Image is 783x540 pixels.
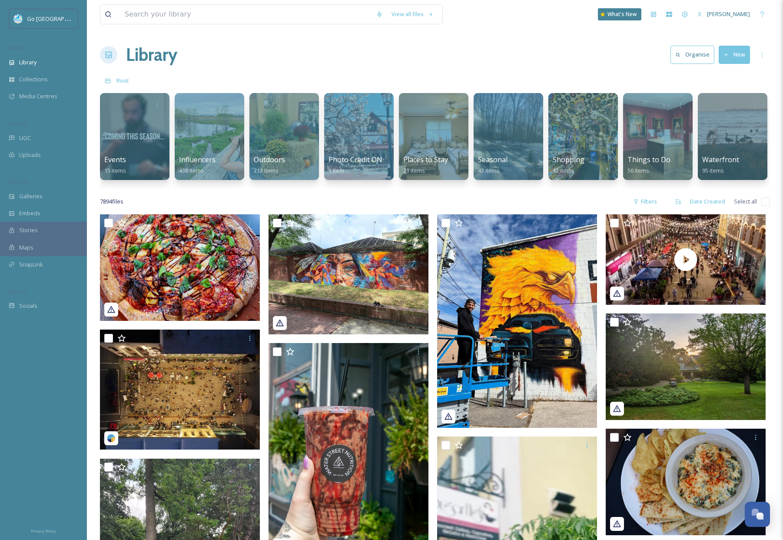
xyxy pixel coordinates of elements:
span: Shopping [553,155,584,164]
img: t_dubs_frankenmuth-5526118.jpg [100,214,260,321]
span: Collections [19,75,48,83]
span: Events [104,155,126,164]
img: united_we_goo-5519305.jpg [437,214,597,427]
a: Waterfront95 items [702,156,739,174]
div: Filters [629,193,661,210]
span: 438 items [179,167,204,174]
a: Photo Credit ONLY1 item [328,156,390,174]
a: Influencers438 items [179,156,216,174]
button: Open Chat [745,502,770,527]
span: Outdoors [254,155,285,164]
span: Select all [734,197,757,206]
span: WIDGETS [9,179,29,185]
button: New [719,46,750,63]
a: Shopping12 items [553,156,584,174]
a: Privacy Policy [31,525,56,536]
span: Root [116,77,129,84]
a: [PERSON_NAME] [693,6,754,23]
a: What's New [598,8,641,20]
span: Maps [19,243,33,252]
span: [PERSON_NAME] [707,10,750,18]
span: Places to Stay [403,155,448,164]
span: Galleries [19,192,43,200]
input: Search your library [120,5,372,24]
span: Media Centres [19,92,57,100]
span: Waterfront [702,155,739,164]
span: 1 item [328,167,344,174]
span: Privacy Policy [31,528,56,534]
a: Seasonal43 items [478,156,508,174]
a: Things to Do56 items [627,156,670,174]
span: COLLECT [9,120,27,127]
a: Organise [670,46,719,63]
a: Library [126,42,177,68]
span: Socials [19,302,37,310]
span: Embeds [19,209,40,217]
span: Stories [19,226,38,234]
span: Photo Credit ONLY [328,155,390,164]
a: Events15 items [104,156,126,174]
img: 3rdstreetstarbridge-5516145.jpg [100,330,260,450]
span: Seasonal [478,155,508,164]
span: Library [19,58,36,67]
span: SOCIALS [9,288,26,295]
img: GoGreatLogo_MISkies_RegionalTrails%20%281%29.png [14,14,23,23]
span: 15 items [104,167,126,174]
span: 12 items [553,167,574,174]
span: Things to Do [627,155,670,164]
span: 95 items [702,167,724,174]
span: 43 items [478,167,500,174]
span: 23 items [403,167,425,174]
span: 213 items [254,167,279,174]
a: Outdoors213 items [254,156,285,174]
button: Organise [670,46,714,63]
span: SnapLink [19,260,43,269]
a: Root [116,75,129,86]
span: MEDIA [9,45,24,51]
img: t_dubs_frankenmuth-5506810.jpg [606,429,766,536]
img: united_we_goo-5519389.jpg [269,214,428,334]
span: 56 items [627,167,649,174]
a: Places to Stay23 items [403,156,448,174]
div: Date Created [686,193,730,210]
span: Go [GEOGRAPHIC_DATA] [27,14,91,23]
img: thumbnail [606,214,766,305]
img: dowgardens-5496631.jpg [606,313,766,420]
span: UGC [19,134,31,142]
a: View all files [387,6,438,23]
img: snapsea-logo.png [107,434,116,443]
span: Uploads [19,151,41,159]
span: 7894 file s [100,197,123,206]
span: Influencers [179,155,216,164]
